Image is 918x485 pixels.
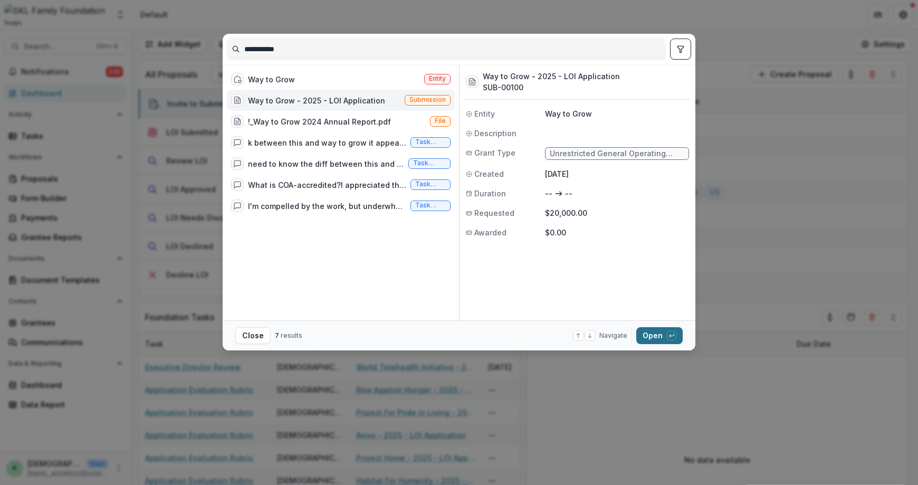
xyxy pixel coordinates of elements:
span: Navigate [599,331,627,340]
div: !_Way to Grow 2024 Annual Report.pdf [248,116,391,127]
span: File [435,117,446,125]
span: 7 [275,331,279,339]
span: Description [474,128,517,139]
button: Open [636,327,683,344]
span: Entity [429,75,446,82]
div: k between this and way to grow it appears way to grow has a higher ROI and not [DEMOGRAPHIC_DATA]... [248,137,406,148]
span: results [281,331,302,339]
span: Grant Type [474,147,515,158]
p: $0.00 [545,227,689,238]
span: Task comment [415,202,446,209]
div: What is COA-accredited?I appreciated that they broke out Social ROI and BCR - aligned with the wa... [248,179,406,191]
span: Awarded [474,227,506,238]
span: Task comment [415,180,446,188]
p: -- [545,188,552,199]
div: I'm compelled by the work, but underwhelmed by the response to the ROI/best available evidence qu... [248,201,406,212]
span: Task comment [413,159,446,167]
span: Requested [474,207,514,218]
button: Close [235,327,271,344]
p: [DATE] [545,168,689,179]
span: Created [474,168,504,179]
div: Way to Grow - 2025 - LOI Application [248,95,385,106]
span: Submission [409,96,446,103]
button: toggle filters [670,39,691,60]
div: need to know the diff between this and way to grow, really [248,158,404,169]
span: Entity [474,108,495,119]
p: Way to Grow [545,108,689,119]
span: Task comment [415,138,446,146]
p: -- [565,188,572,199]
span: Duration [474,188,506,199]
div: Way to Grow [248,74,295,85]
span: Unrestricted General Operating Grant [550,149,684,158]
p: $20,000.00 [545,207,689,218]
h3: Way to Grow - 2025 - LOI Application [483,71,620,82]
h3: SUB-00100 [483,82,620,93]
